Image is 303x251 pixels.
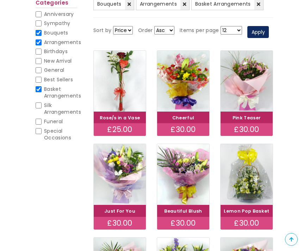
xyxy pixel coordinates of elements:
a: Cheerful [172,115,194,121]
span: Special Occasions [44,127,71,142]
span: New Arrival [44,57,72,64]
span: Arrangements [44,39,81,46]
span: Basket Arrangements [195,0,251,7]
span: Basket Arrangements [44,86,81,100]
div: £30.00 [94,217,146,230]
button: Apply [247,26,269,38]
span: Funeral [44,118,63,125]
span: Best Sellers [44,76,73,83]
img: Rose/s in a Vase [94,51,146,112]
img: Lemon Pop Basket [221,144,273,205]
a: Beautiful Blush [164,208,202,214]
img: Beautiful Blush [157,144,209,205]
label: Items per page [180,26,219,35]
div: £30.00 [157,123,209,136]
span: Bouquets [97,0,122,7]
span: Anniversary [44,11,74,18]
a: Pink Teaser [233,115,261,121]
span: Silk Arrangements [44,102,81,116]
label: Sort by [93,26,111,35]
div: £25.00 [94,123,146,136]
img: Pink Teaser [221,51,273,112]
img: Cheerful [157,51,209,112]
div: £30.00 [221,217,273,230]
span: Bouquets [44,29,68,36]
a: Rose/s in a Vase [100,115,140,121]
label: Order [138,26,153,35]
span: Birthdays [44,48,68,55]
img: Just For You [94,144,146,205]
div: £30.00 [157,217,209,230]
span: Sympathy [44,20,70,27]
span: Arrangements [140,0,177,7]
a: Just For You [104,208,135,214]
span: General [44,67,64,74]
a: Lemon Pop Basket [224,208,270,214]
div: £30.00 [221,123,273,136]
